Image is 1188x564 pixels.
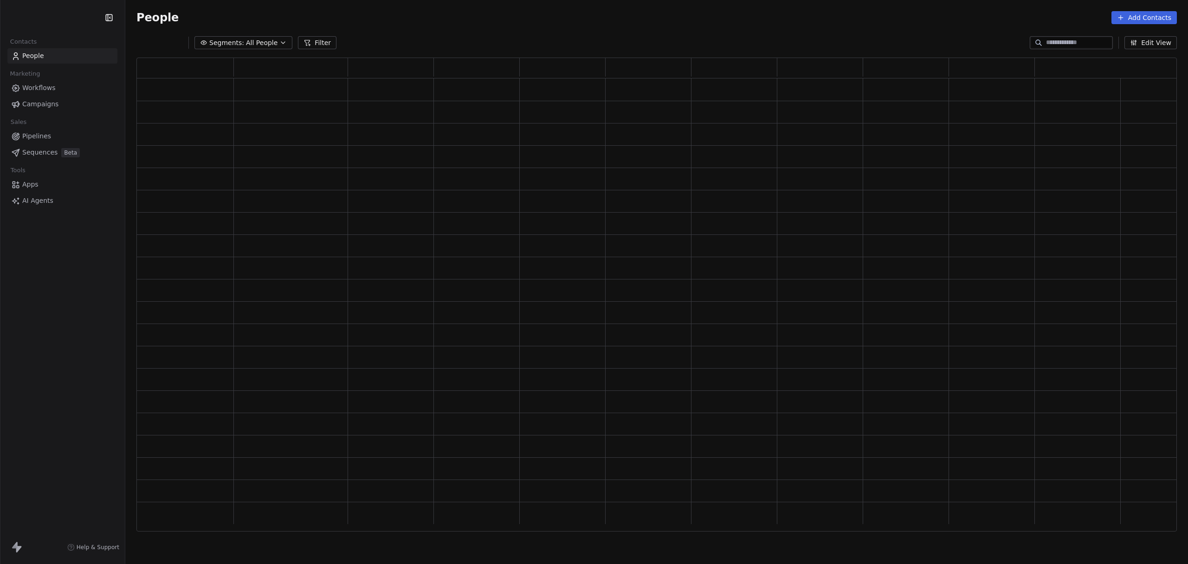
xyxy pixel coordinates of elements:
span: Beta [61,148,80,157]
a: AI Agents [7,193,117,208]
span: Sequences [22,148,58,157]
a: SequencesBeta [7,145,117,160]
span: Campaigns [22,99,58,109]
div: grid [137,78,1177,532]
span: Tools [6,163,29,177]
span: All People [246,38,278,48]
a: Help & Support [67,544,119,551]
span: Contacts [6,35,41,49]
span: Help & Support [77,544,119,551]
a: Pipelines [7,129,117,144]
a: Campaigns [7,97,117,112]
span: Apps [22,180,39,189]
button: Filter [298,36,336,49]
span: Marketing [6,67,44,81]
span: Segments: [209,38,244,48]
a: Apps [7,177,117,192]
button: Add Contacts [1111,11,1177,24]
button: Edit View [1124,36,1177,49]
span: Workflows [22,83,56,93]
a: Workflows [7,80,117,96]
span: Pipelines [22,131,51,141]
span: Sales [6,115,31,129]
a: People [7,48,117,64]
span: People [136,11,179,25]
span: AI Agents [22,196,53,206]
span: People [22,51,44,61]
